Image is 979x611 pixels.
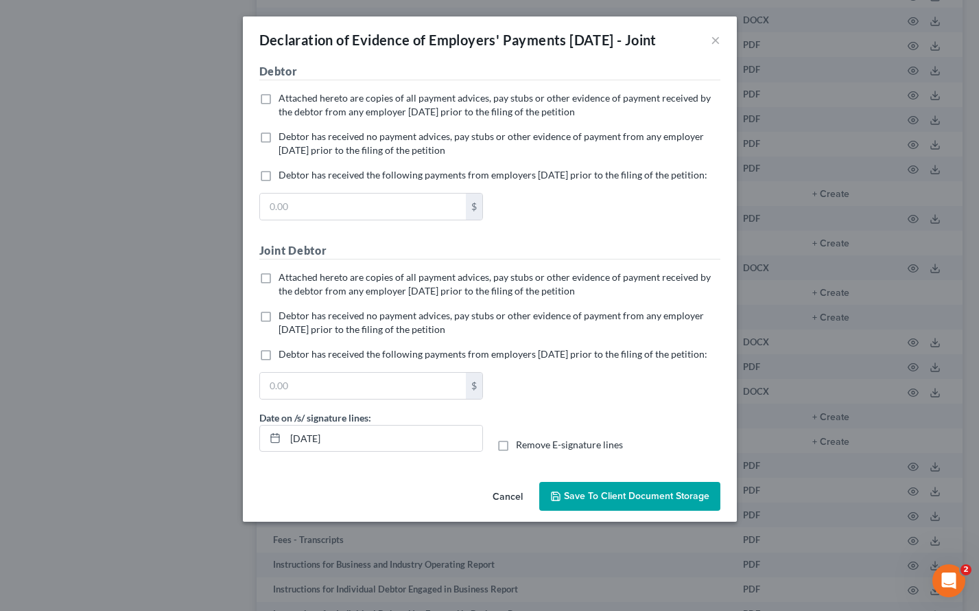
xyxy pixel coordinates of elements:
span: Debtor has received no payment advices, pay stubs or other evidence of payment from any employer ... [279,310,704,335]
h5: Joint Debtor [259,242,720,260]
div: $ [466,194,482,220]
input: 0.00 [260,194,466,220]
iframe: Intercom live chat [932,564,965,597]
div: Declaration of Evidence of Employers' Payments [DATE] - Joint [259,30,657,49]
h5: Debtor [259,63,720,80]
button: Save to Client Document Storage [539,482,720,511]
button: × [711,32,720,48]
button: Cancel [482,483,534,511]
span: 2 [960,564,971,575]
span: Debtor has received the following payments from employers [DATE] prior to the filing of the petit... [279,348,707,360]
span: Remove E-signature lines [516,439,623,450]
input: 0.00 [260,373,466,399]
input: MM/DD/YYYY [285,426,482,452]
span: Attached hereto are copies of all payment advices, pay stubs or other evidence of payment receive... [279,271,711,297]
span: Debtor has received the following payments from employers [DATE] prior to the filing of the petit... [279,169,707,181]
span: Attached hereto are copies of all payment advices, pay stubs or other evidence of payment receive... [279,92,711,117]
span: Debtor has received no payment advices, pay stubs or other evidence of payment from any employer ... [279,130,704,156]
span: Save to Client Document Storage [564,490,709,502]
div: $ [466,373,482,399]
label: Date on /s/ signature lines: [259,411,371,425]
